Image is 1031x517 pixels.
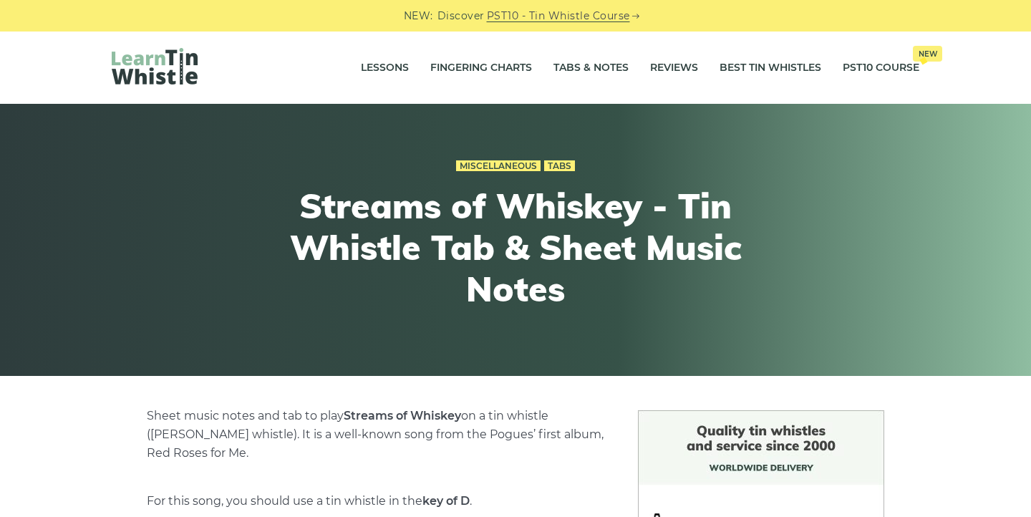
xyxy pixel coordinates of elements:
strong: Streams of Whiskey [344,409,461,422]
a: Reviews [650,50,698,86]
p: Sheet music notes and tab to play on a tin whistle ([PERSON_NAME] whistle). It is a well-known so... [147,407,604,463]
a: Tabs & Notes [553,50,629,86]
img: LearnTinWhistle.com [112,48,198,84]
span: New [913,46,942,62]
p: For this song, you should use a tin whistle in the . [147,492,604,511]
a: Fingering Charts [430,50,532,86]
a: Best Tin Whistles [720,50,821,86]
a: Tabs [544,160,575,172]
h1: Streams of Whiskey - Tin Whistle Tab & Sheet Music Notes [252,185,779,309]
a: Miscellaneous [456,160,541,172]
a: Lessons [361,50,409,86]
a: PST10 CourseNew [843,50,919,86]
strong: key of D [422,494,470,508]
